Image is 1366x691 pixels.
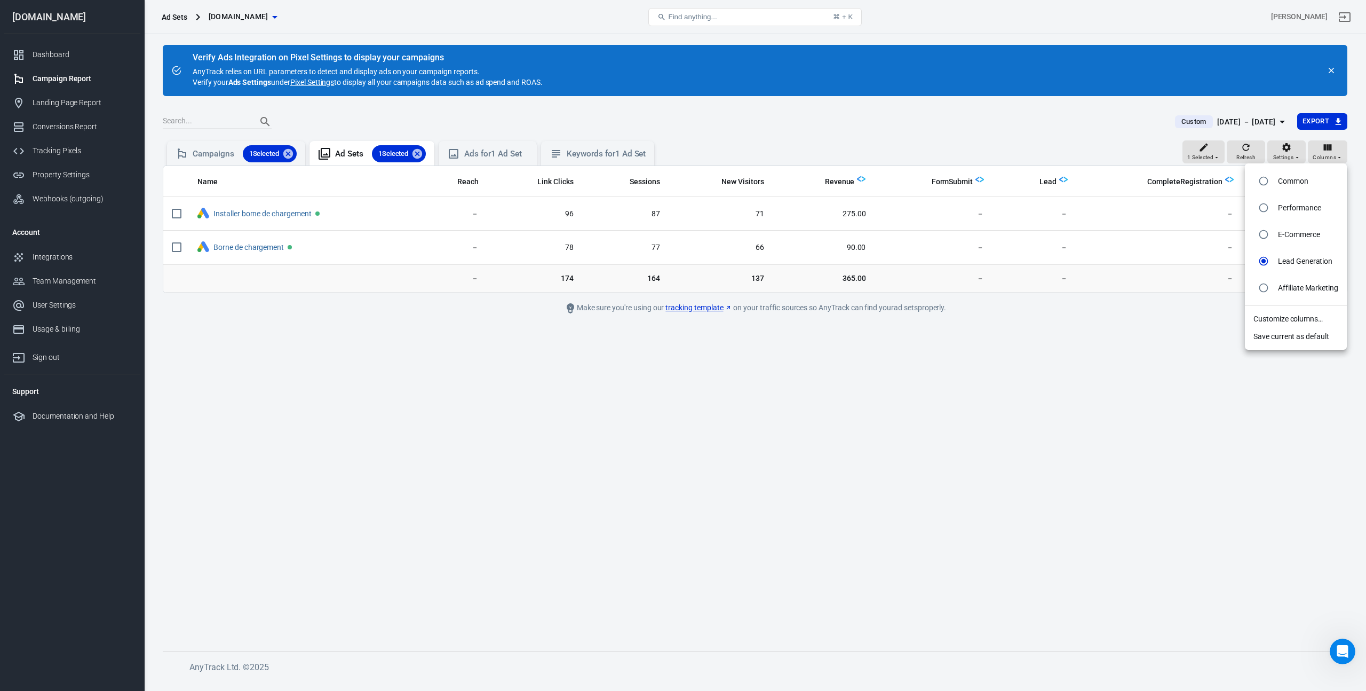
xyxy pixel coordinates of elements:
li: Save current as default [1245,328,1347,345]
p: Common [1278,176,1308,187]
p: Performance [1278,202,1321,214]
p: E-Commerce [1278,229,1320,240]
li: Customize columns… [1245,310,1347,328]
p: Lead Generation [1278,256,1332,267]
iframe: Intercom live chat [1330,639,1355,664]
p: Affiliate Marketing [1278,282,1338,294]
